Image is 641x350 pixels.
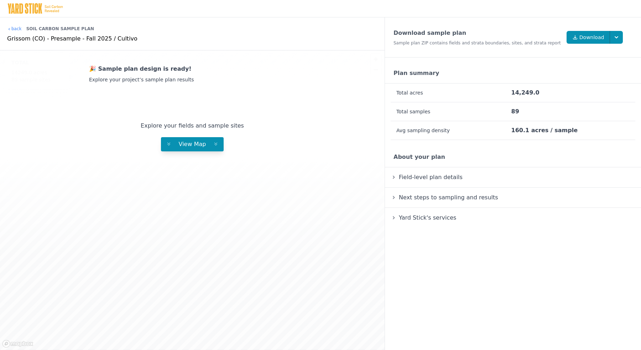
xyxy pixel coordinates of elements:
[394,29,561,37] div: Download sample plan
[385,147,641,167] div: About your plan
[567,31,611,44] a: Download
[397,213,458,222] span: Yard Stick's services
[391,173,635,182] summary: Field-level plan details
[89,76,296,83] div: Explore your project’s sample plan results
[391,121,511,140] th: Avg sampling density
[173,141,212,147] span: View Map
[391,214,635,222] summary: Yard Stick's services
[161,137,223,151] button: View Map
[391,193,635,202] summary: Next steps to sampling and results
[391,84,511,102] th: Total acres
[26,23,94,34] div: Soil Carbon Sample Plan
[391,102,511,121] th: Total samples
[511,121,635,140] td: 160.1 acres / sample
[511,102,635,121] td: 89
[397,193,499,202] span: Next steps to sampling and results
[141,122,244,130] div: Explore your fields and sample sites
[397,172,464,182] span: Field-level plan details
[7,26,22,32] a: back
[394,40,561,46] div: Sample plan ZIP contains fields and strata boundaries, sites, and strata report
[385,63,641,84] div: Plan summary
[511,84,635,102] td: 14,249.0
[89,65,296,73] div: 🎉 Sample plan design is ready!
[7,34,377,43] div: Grissom (CO) - Presample - Fall 2025 / Cultivo
[7,3,63,14] img: Yard Stick Logo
